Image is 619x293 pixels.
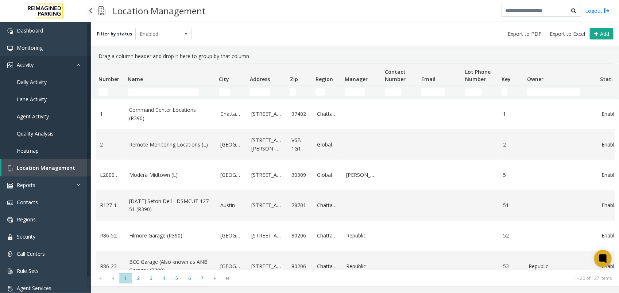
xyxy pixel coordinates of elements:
[601,262,618,270] a: Enabled
[527,76,543,83] span: Owner
[313,85,342,99] td: Region Filter
[601,141,618,149] a: Enabled
[91,63,619,270] div: Data table
[129,232,212,240] a: Filmore Garage (R390)
[98,76,119,83] span: Number
[17,285,51,292] span: Agent Services
[100,171,120,179] a: L20000500
[17,113,49,120] span: Agent Activity
[385,68,406,83] span: Contact Number
[220,110,243,118] a: Chattanooga
[7,234,13,240] img: 'icon'
[502,76,511,83] span: Key
[17,199,38,206] span: Contacts
[100,141,120,149] a: 2
[7,183,13,189] img: 'icon'
[136,28,180,40] span: Enabled
[290,76,298,83] span: Zip
[317,201,337,209] a: Chattanooga
[7,200,13,206] img: 'icon'
[601,110,618,118] a: Enabled
[503,171,520,179] a: 5
[382,85,418,99] td: Contact Number Filter
[98,2,105,20] img: pageIcon
[251,136,283,153] a: [STREET_ADDRESS][PERSON_NAME]
[316,76,333,83] span: Region
[291,201,308,209] a: 78701
[317,171,337,179] a: Global
[220,171,243,179] a: [GEOGRAPHIC_DATA]
[220,232,243,240] a: [GEOGRAPHIC_DATA]
[251,171,283,179] a: [STREET_ADDRESS]
[508,30,541,38] span: Export to PDF
[502,88,507,96] input: Key Filter
[287,85,313,99] td: Zip Filter
[465,68,491,83] span: Lot Phone Number
[251,201,283,209] a: [STREET_ADDRESS]
[7,62,13,68] img: 'icon'
[125,85,216,99] td: Name Filter
[503,232,520,240] a: 52
[100,262,120,270] a: R86-23
[601,201,618,209] a: Enabled
[247,85,287,99] td: Address Filter
[96,49,615,63] div: Drag a column header and drop it here to group by that column
[216,85,247,99] td: City Filter
[345,76,368,83] span: Manager
[317,262,337,270] a: Chattanooga
[590,28,614,40] button: Add
[317,110,337,118] a: Chattanooga
[527,88,580,96] input: Owner Filter
[17,96,47,103] span: Lane Activity
[462,85,499,99] td: Lot Phone Number Filter
[183,273,196,283] span: Page 6
[585,7,610,15] a: Logout
[250,76,270,83] span: Address
[291,136,308,153] a: V6B 1G1
[7,217,13,223] img: 'icon'
[465,88,482,96] input: Lot Phone Number Filter
[1,159,91,176] a: Location Management
[317,141,337,149] a: Global
[547,29,588,39] button: Export to Excel
[346,171,378,179] a: [PERSON_NAME]
[251,232,283,240] a: [STREET_ADDRESS]
[17,79,47,85] span: Daily Activity
[17,44,43,51] span: Monitoring
[7,269,13,274] img: 'icon'
[98,88,108,96] input: Number Filter
[17,130,54,137] span: Quality Analysis
[145,273,158,283] span: Page 3
[239,275,612,281] kendo-pager-info: 1 - 20 of 127 items
[97,31,132,37] label: Filter by status
[251,110,283,118] a: [STREET_ADDRESS]
[291,262,308,270] a: 80206
[503,110,520,118] a: 1
[129,197,212,214] a: [DATE] Seton Dell - DSMCUT 127-51 (R390)
[600,30,609,37] span: Add
[550,30,585,38] span: Export to Excel
[524,85,597,99] td: Owner Filter
[345,88,365,96] input: Manager Filter
[7,286,13,292] img: 'icon'
[529,262,593,270] a: Republic
[346,262,378,270] a: Republic
[100,201,120,209] a: R127-1
[221,273,234,284] span: Go to the last page
[17,164,75,171] span: Location Management
[7,28,13,34] img: 'icon'
[291,171,308,179] a: 30309
[604,7,610,15] img: logout
[129,141,212,149] a: Remote Monitoring Locations (L)
[503,262,520,270] a: 53
[220,141,243,149] a: [GEOGRAPHIC_DATA]
[385,88,402,96] input: Contact Number Filter
[96,85,125,99] td: Number Filter
[109,2,209,20] h3: Location Management
[128,88,199,96] input: Name Filter
[219,76,229,83] span: City
[7,45,13,51] img: 'icon'
[317,232,337,240] a: Chattanooga
[129,258,212,274] a: BCC Garage (Also known as ANB Garage) (R390)
[128,76,143,83] span: Name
